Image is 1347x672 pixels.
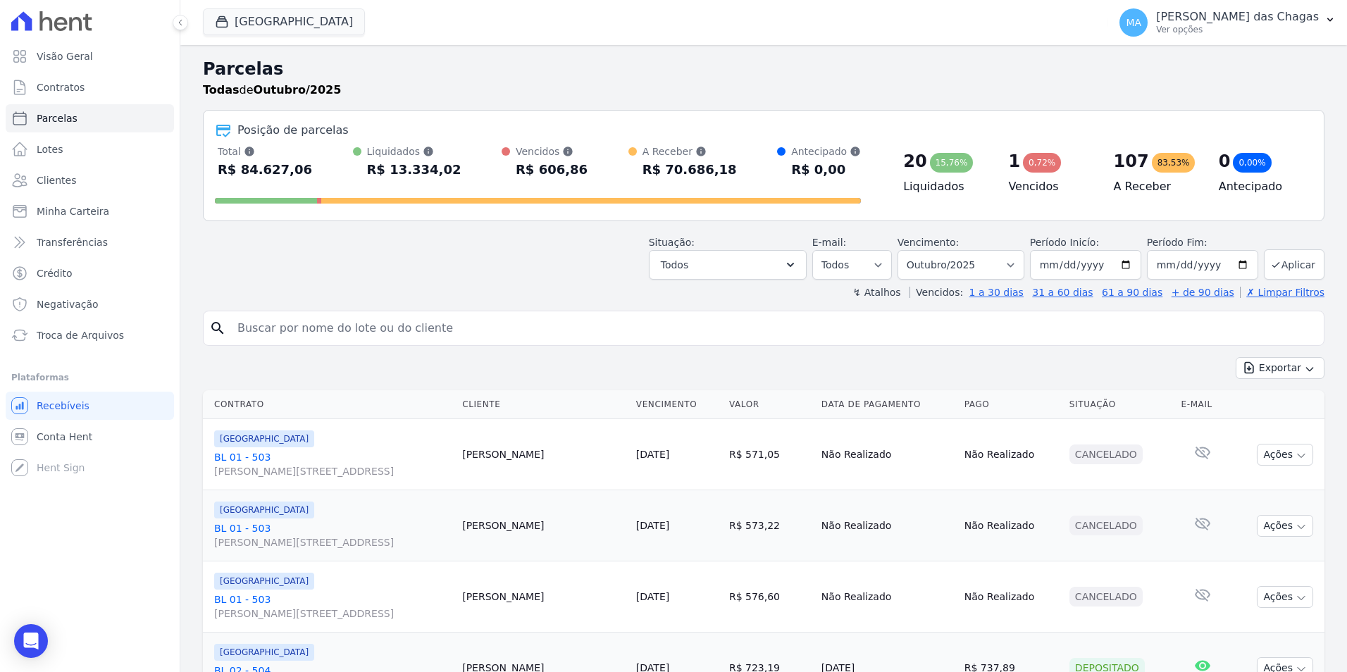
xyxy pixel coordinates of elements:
[969,287,1024,298] a: 1 a 30 dias
[903,178,986,195] h4: Liquidados
[636,591,669,602] a: [DATE]
[37,49,93,63] span: Visão Geral
[1176,390,1231,419] th: E-mail
[959,561,1064,633] td: Não Realizado
[457,561,631,633] td: [PERSON_NAME]
[6,197,174,225] a: Minha Carteira
[959,390,1064,419] th: Pago
[6,166,174,194] a: Clientes
[631,390,724,419] th: Vencimento
[37,111,77,125] span: Parcelas
[6,42,174,70] a: Visão Geral
[37,235,108,249] span: Transferências
[1257,444,1313,466] button: Ações
[37,80,85,94] span: Contratos
[852,287,900,298] label: ↯ Atalhos
[724,390,816,419] th: Valor
[1233,153,1271,173] div: 0,00%
[218,144,312,158] div: Total
[1219,178,1301,195] h4: Antecipado
[791,158,861,181] div: R$ 0,00
[649,237,695,248] label: Situação:
[203,82,341,99] p: de
[37,328,124,342] span: Troca de Arquivos
[457,490,631,561] td: [PERSON_NAME]
[1030,237,1099,248] label: Período Inicío:
[214,430,314,447] span: [GEOGRAPHIC_DATA]
[254,83,342,97] strong: Outubro/2025
[724,561,816,633] td: R$ 576,60
[661,256,688,273] span: Todos
[209,320,226,337] i: search
[203,390,457,419] th: Contrato
[724,419,816,490] td: R$ 571,05
[14,624,48,658] div: Open Intercom Messenger
[237,122,349,139] div: Posição de parcelas
[898,237,959,248] label: Vencimento:
[1219,150,1231,173] div: 0
[636,520,669,531] a: [DATE]
[1032,287,1093,298] a: 31 a 60 dias
[214,502,314,518] span: [GEOGRAPHIC_DATA]
[1069,587,1143,606] div: Cancelado
[1008,150,1020,173] div: 1
[643,158,737,181] div: R$ 70.686,18
[1108,3,1347,42] button: MA [PERSON_NAME] das Chagas Ver opções
[203,83,240,97] strong: Todas
[1102,287,1162,298] a: 61 a 90 dias
[1114,150,1149,173] div: 107
[903,150,926,173] div: 20
[816,490,959,561] td: Não Realizado
[1126,18,1141,27] span: MA
[1069,444,1143,464] div: Cancelado
[1114,178,1196,195] h4: A Receber
[6,228,174,256] a: Transferências
[649,250,807,280] button: Todos
[724,490,816,561] td: R$ 573,22
[214,535,451,549] span: [PERSON_NAME][STREET_ADDRESS]
[959,490,1064,561] td: Não Realizado
[816,390,959,419] th: Data de Pagamento
[1069,516,1143,535] div: Cancelado
[791,144,861,158] div: Antecipado
[37,430,92,444] span: Conta Hent
[1152,153,1196,173] div: 83,53%
[1023,153,1061,173] div: 0,72%
[1264,249,1324,280] button: Aplicar
[457,419,631,490] td: [PERSON_NAME]
[1064,390,1176,419] th: Situação
[910,287,963,298] label: Vencidos:
[816,419,959,490] td: Não Realizado
[214,573,314,590] span: [GEOGRAPHIC_DATA]
[930,153,974,173] div: 15,76%
[6,290,174,318] a: Negativação
[6,321,174,349] a: Troca de Arquivos
[218,158,312,181] div: R$ 84.627,06
[11,369,168,386] div: Plataformas
[1172,287,1234,298] a: + de 90 dias
[229,314,1318,342] input: Buscar por nome do lote ou do cliente
[643,144,737,158] div: A Receber
[37,266,73,280] span: Crédito
[1257,515,1313,537] button: Ações
[214,521,451,549] a: BL 01 - 503[PERSON_NAME][STREET_ADDRESS]
[1240,287,1324,298] a: ✗ Limpar Filtros
[214,606,451,621] span: [PERSON_NAME][STREET_ADDRESS]
[37,399,89,413] span: Recebíveis
[6,73,174,101] a: Contratos
[1236,357,1324,379] button: Exportar
[6,392,174,420] a: Recebíveis
[37,297,99,311] span: Negativação
[812,237,847,248] label: E-mail:
[516,158,588,181] div: R$ 606,86
[367,144,461,158] div: Liquidados
[37,204,109,218] span: Minha Carteira
[214,464,451,478] span: [PERSON_NAME][STREET_ADDRESS]
[1147,235,1258,250] label: Período Fim:
[1156,10,1319,24] p: [PERSON_NAME] das Chagas
[6,104,174,132] a: Parcelas
[959,419,1064,490] td: Não Realizado
[816,561,959,633] td: Não Realizado
[203,8,365,35] button: [GEOGRAPHIC_DATA]
[6,423,174,451] a: Conta Hent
